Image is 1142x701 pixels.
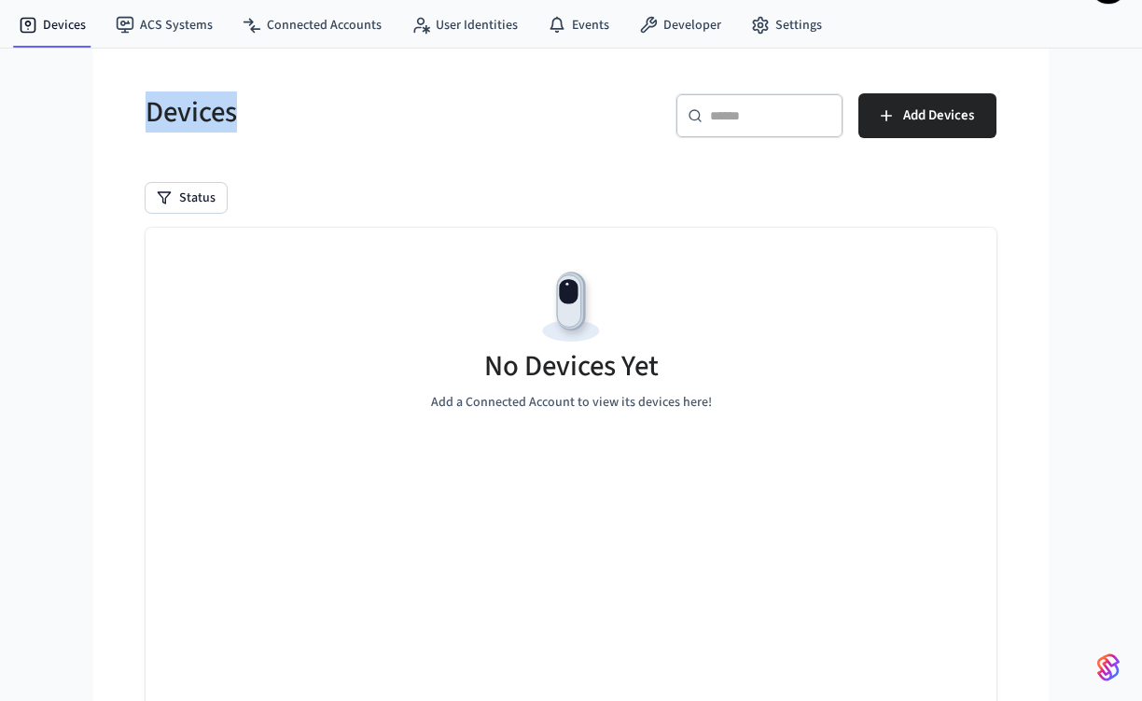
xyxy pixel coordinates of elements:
button: Status [146,183,227,213]
a: ACS Systems [101,8,228,42]
h5: No Devices Yet [484,347,659,386]
img: SeamLogoGradient.69752ec5.svg [1097,652,1120,682]
span: Add Devices [903,104,974,128]
p: Add a Connected Account to view its devices here! [431,393,712,413]
a: Events [533,8,624,42]
img: Devices Empty State [529,265,613,349]
a: Developer [624,8,736,42]
h5: Devices [146,93,560,132]
button: Add Devices [858,93,996,138]
a: User Identities [397,8,533,42]
a: Connected Accounts [228,8,397,42]
a: Settings [736,8,837,42]
a: Devices [4,8,101,42]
